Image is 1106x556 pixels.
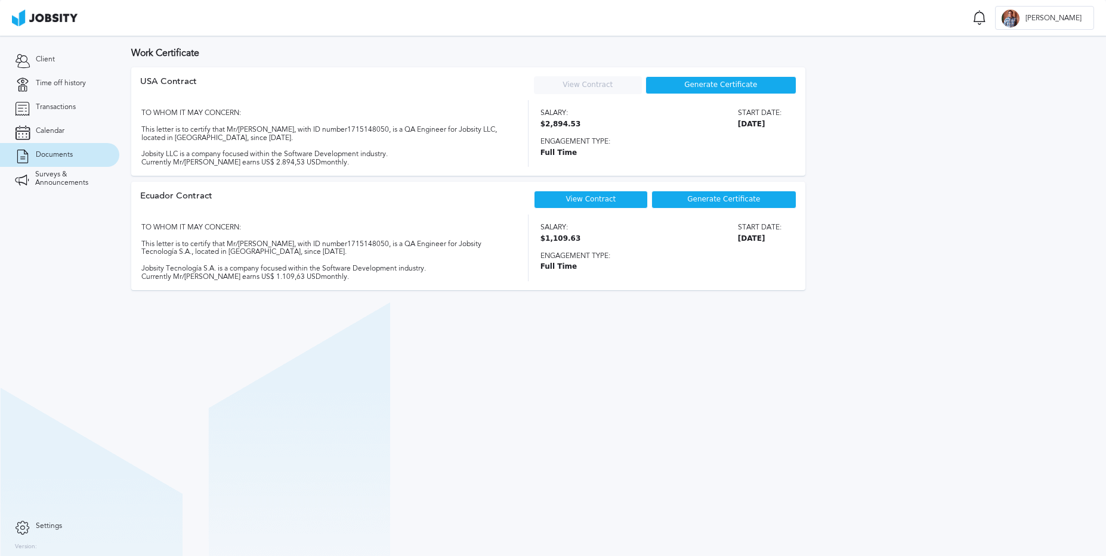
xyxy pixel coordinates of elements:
[540,120,581,129] span: $2,894.53
[540,223,581,232] span: Salary:
[738,120,781,129] span: [DATE]
[738,223,781,232] span: Start date:
[36,103,76,111] span: Transactions
[1020,14,1088,23] span: [PERSON_NAME]
[566,195,616,203] a: View Contract
[1002,10,1020,27] div: C
[995,6,1094,30] button: C[PERSON_NAME]
[36,151,73,159] span: Documents
[36,522,62,530] span: Settings
[15,543,37,551] label: Version:
[131,48,1094,58] h3: Work Certificate
[540,235,581,243] span: $1,109.63
[35,170,104,187] span: Surveys & Announcements
[36,79,86,88] span: Time off history
[12,10,78,26] img: ab4bad089aa723f57921c736e9817d99.png
[563,80,613,89] a: View Contract
[738,109,781,117] span: Start date:
[540,138,781,146] span: Engagement type:
[140,76,197,100] div: USA Contract
[540,252,781,260] span: Engagement type:
[738,235,781,243] span: [DATE]
[140,215,507,281] div: TO WHOM IT MAY CONCERN: This letter is to certify that Mr/[PERSON_NAME], with ID number 171514805...
[36,55,55,64] span: Client
[540,263,781,271] span: Full Time
[36,127,64,135] span: Calendar
[687,195,760,204] span: Generate Certificate
[684,81,757,89] span: Generate Certificate
[140,100,507,167] div: TO WHOM IT MAY CONCERN: This letter is to certify that Mr/[PERSON_NAME], with ID number 171514805...
[540,149,781,157] span: Full Time
[540,109,581,117] span: Salary:
[140,191,212,215] div: Ecuador Contract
